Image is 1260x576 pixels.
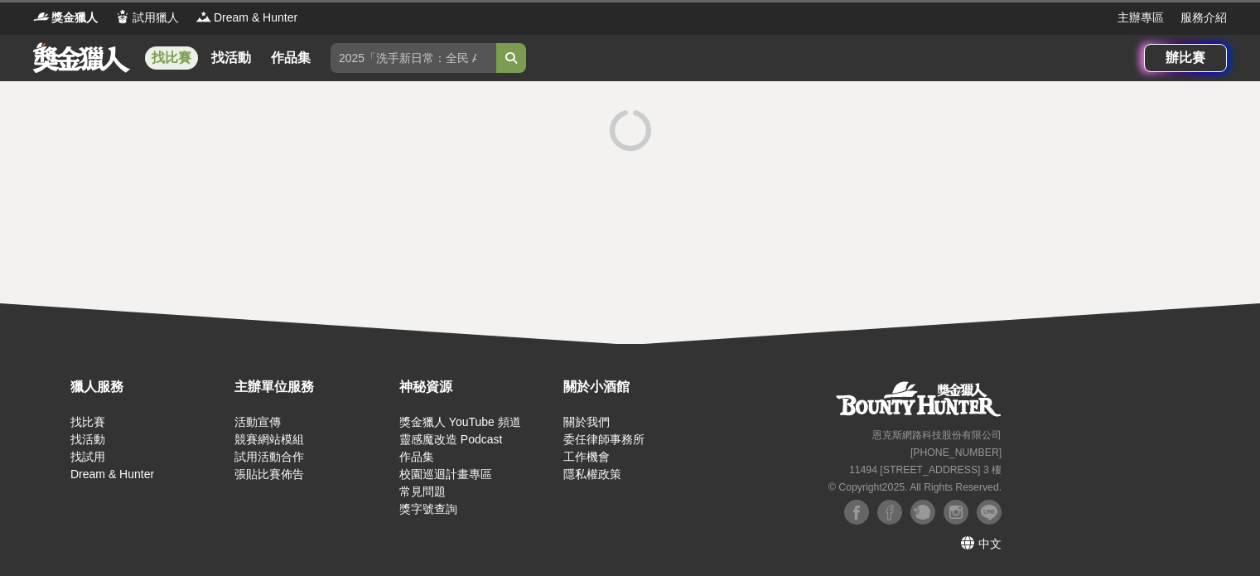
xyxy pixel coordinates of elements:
[399,467,492,481] a: 校園巡迴計畫專區
[1144,44,1227,72] a: 辦比賽
[70,377,226,397] div: 獵人服務
[399,415,521,428] a: 獎金獵人 YouTube 頻道
[33,9,98,27] a: Logo獎金獵人
[844,500,869,525] img: Facebook
[1118,9,1164,27] a: 主辦專區
[114,9,179,27] a: Logo試用獵人
[234,467,304,481] a: 張貼比賽佈告
[872,429,1002,441] small: 恩克斯網路科技股份有限公司
[910,447,1002,458] small: [PHONE_NUMBER]
[264,46,317,70] a: 作品集
[563,433,644,446] a: 委任律師事務所
[145,46,198,70] a: 找比賽
[877,500,902,525] img: Facebook
[214,9,297,27] span: Dream & Hunter
[399,485,446,498] a: 常見問題
[70,415,105,428] a: 找比賽
[910,500,935,525] img: Plurk
[399,433,502,446] a: 靈感魔改造 Podcast
[944,500,968,525] img: Instagram
[196,9,297,27] a: LogoDream & Hunter
[51,9,98,27] span: 獎金獵人
[563,450,610,463] a: 工作機會
[563,415,610,428] a: 關於我們
[399,377,555,397] div: 神秘資源
[978,537,1002,550] span: 中文
[849,464,1002,476] small: 11494 [STREET_ADDRESS] 3 樓
[70,467,154,481] a: Dream & Hunter
[977,500,1002,525] img: LINE
[563,467,621,481] a: 隱私權政策
[828,482,1002,493] small: © Copyright 2025 . All Rights Reserved.
[114,8,131,25] img: Logo
[196,8,212,25] img: Logo
[234,377,390,397] div: 主辦單位服務
[70,450,105,463] a: 找試用
[563,377,719,397] div: 關於小酒館
[133,9,179,27] span: 試用獵人
[399,502,457,515] a: 獎字號查詢
[205,46,258,70] a: 找活動
[70,433,105,446] a: 找活動
[33,8,50,25] img: Logo
[399,450,434,463] a: 作品集
[331,43,496,73] input: 2025「洗手新日常：全民 ALL IN」洗手歌全台徵選
[234,433,304,446] a: 競賽網站模組
[234,415,281,428] a: 活動宣傳
[234,450,304,463] a: 試用活動合作
[1180,9,1227,27] a: 服務介紹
